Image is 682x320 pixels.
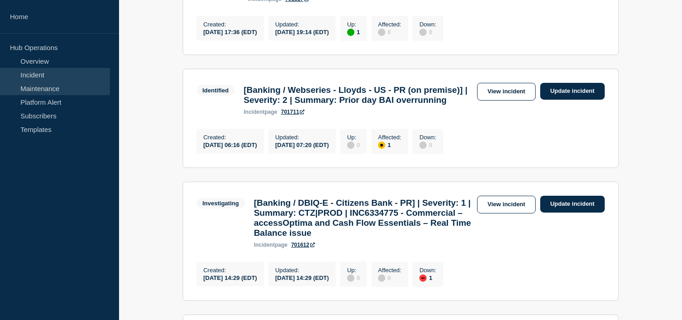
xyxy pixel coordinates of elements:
div: [DATE] 17:36 (EDT) [204,28,257,36]
p: Affected : [378,21,401,28]
p: Down : [419,134,436,141]
div: disabled [347,274,354,282]
p: Created : [204,134,257,141]
div: affected [378,142,385,149]
a: 701612 [291,242,315,248]
p: Updated : [275,267,329,274]
span: Investigating [197,198,245,208]
p: Created : [204,267,257,274]
div: [DATE] 19:14 (EDT) [275,28,329,36]
p: page [254,242,288,248]
p: Created : [204,21,257,28]
div: disabled [347,142,354,149]
p: Up : [347,134,360,141]
a: Update incident [540,196,605,213]
div: disabled [419,142,427,149]
p: Updated : [275,134,329,141]
a: Update incident [540,83,605,100]
div: disabled [378,29,385,36]
span: incident [254,242,275,248]
p: Up : [347,267,360,274]
div: disabled [378,274,385,282]
p: Up : [347,21,360,28]
div: [DATE] 14:29 (EDT) [204,274,257,281]
div: [DATE] 14:29 (EDT) [275,274,329,281]
a: View incident [477,83,536,101]
a: View incident [477,196,536,213]
p: page [244,109,277,115]
span: Identified [197,85,235,96]
div: down [419,274,427,282]
a: 701711 [281,109,304,115]
span: incident [244,109,264,115]
div: 1 [378,141,401,149]
div: 0 [347,141,360,149]
div: 0 [347,274,360,282]
div: 1 [419,274,436,282]
p: Down : [419,21,436,28]
h3: [Banking / Webseries - Lloyds - US - PR (on premise)] | Severity: 2 | Summary: Prior day BAI over... [244,85,473,105]
div: 1 [347,28,360,36]
h3: [Banking / DBIQ-E - Citizens Bank - PR] | Severity: 1 | Summary: CTZ|PROD | INC6334775 - Commerci... [254,198,473,238]
div: [DATE] 07:20 (EDT) [275,141,329,148]
div: disabled [419,29,427,36]
p: Affected : [378,267,401,274]
div: 0 [378,28,401,36]
p: Updated : [275,21,329,28]
div: 0 [419,141,436,149]
div: up [347,29,354,36]
div: 0 [378,274,401,282]
div: 0 [419,28,436,36]
p: Down : [419,267,436,274]
p: Affected : [378,134,401,141]
div: [DATE] 06:16 (EDT) [204,141,257,148]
